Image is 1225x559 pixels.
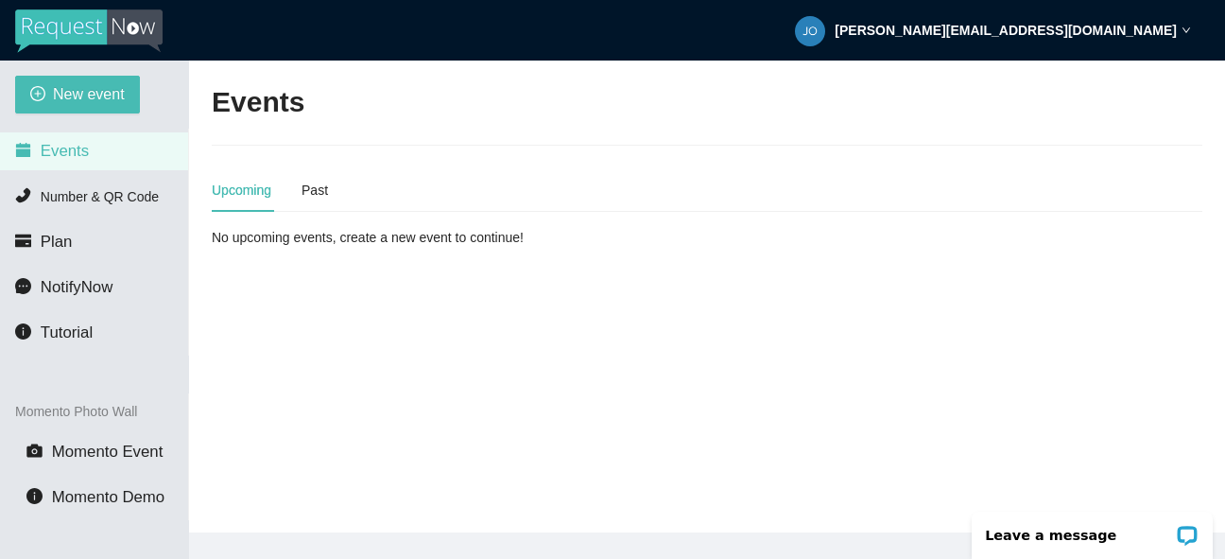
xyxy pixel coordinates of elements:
h2: Events [212,83,304,122]
img: RequestNow [15,9,163,53]
span: calendar [15,142,31,158]
span: camera [26,443,43,459]
strong: [PERSON_NAME][EMAIL_ADDRESS][DOMAIN_NAME] [835,23,1177,38]
span: Momento Demo [52,488,164,506]
span: New event [53,82,125,106]
span: info-circle [26,488,43,504]
span: Momento Event [52,443,164,461]
span: credit-card [15,233,31,249]
span: Plan [41,233,73,251]
button: plus-circleNew event [15,76,140,114]
span: info-circle [15,323,31,340]
span: message [15,278,31,294]
span: Number & QR Code [41,189,159,204]
div: Upcoming [212,180,271,201]
span: phone [15,187,31,203]
iframe: LiveChat chat widget [959,499,1225,559]
div: No upcoming events, create a new event to continue! [212,227,532,248]
div: Past [302,180,328,201]
img: fad797328e2de78ccfdfa942d1b5bf67 [795,16,825,46]
span: NotifyNow [41,278,112,296]
span: down [1182,26,1191,35]
span: Events [41,142,89,160]
span: plus-circle [30,86,45,104]
span: Tutorial [41,323,93,341]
